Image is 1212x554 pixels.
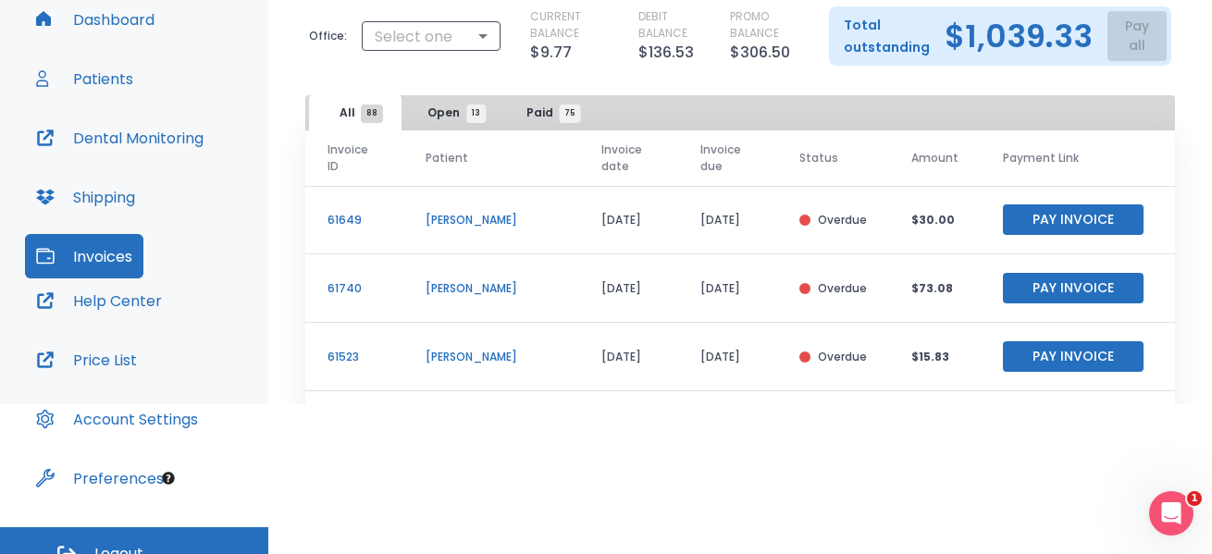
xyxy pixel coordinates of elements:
[1003,341,1144,372] button: Pay Invoice
[579,186,678,254] td: [DATE]
[1003,279,1144,295] a: Pay Invoice
[638,8,700,42] p: DEBIT BALANCE
[160,470,177,486] div: Tooltip anchor
[25,175,146,219] button: Shipping
[700,142,742,175] span: Invoice due
[559,105,580,123] span: 75
[1003,150,1079,166] span: Payment Link
[426,349,557,365] p: [PERSON_NAME]
[328,142,368,175] span: Invoice ID
[1003,348,1144,363] a: Pay Invoice
[730,42,790,64] p: $306.50
[309,28,347,44] p: Office:
[911,349,958,365] p: $15.83
[340,105,372,121] span: All
[25,338,148,382] button: Price List
[1003,211,1144,227] a: Pay Invoice
[730,8,799,42] p: PROMO BALANCE
[426,280,557,297] p: [PERSON_NAME]
[844,14,930,58] p: Total outstanding
[678,186,777,254] td: [DATE]
[579,254,678,323] td: [DATE]
[25,234,143,278] button: Invoices
[426,212,557,228] p: [PERSON_NAME]
[911,280,958,297] p: $73.08
[799,150,838,166] span: Status
[911,150,958,166] span: Amount
[309,95,598,130] div: tabs
[911,212,958,228] p: $30.00
[25,397,209,441] button: Account Settings
[579,391,678,460] td: [DATE]
[361,105,383,123] span: 88
[25,456,175,500] button: Preferences
[25,278,173,323] button: Help Center
[945,22,1093,50] h2: $1,039.33
[427,105,476,121] span: Open
[362,18,501,55] div: Select one
[601,142,643,175] span: Invoice date
[328,212,381,228] p: 61649
[818,280,867,297] p: Overdue
[530,42,572,64] p: $9.77
[530,8,609,42] p: CURRENT BALANCE
[678,254,777,323] td: [DATE]
[638,42,694,64] p: $136.53
[678,323,777,391] td: [DATE]
[678,391,777,460] td: [DATE]
[818,349,867,365] p: Overdue
[579,323,678,391] td: [DATE]
[328,349,381,365] p: 61523
[526,105,570,121] span: Paid
[1187,491,1202,506] span: 1
[328,280,381,297] p: 61740
[466,105,486,123] span: 13
[1149,491,1193,536] iframe: Intercom live chat
[818,212,867,228] p: Overdue
[1003,204,1144,235] button: Pay Invoice
[25,116,215,160] button: Dental Monitoring
[1003,273,1144,303] button: Pay Invoice
[25,56,144,101] button: Patients
[426,150,468,166] span: Patient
